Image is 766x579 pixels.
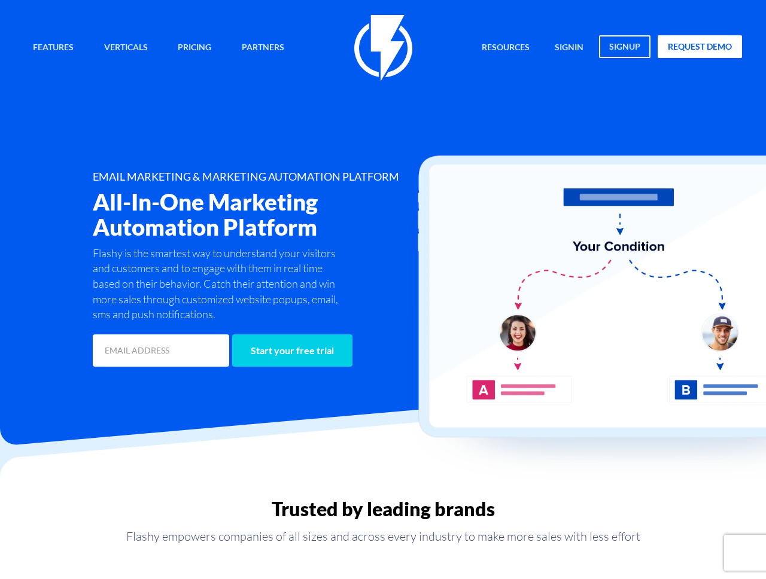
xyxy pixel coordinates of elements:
[93,171,434,183] h1: EMAIL MARKETING & MARKETING AUTOMATION PLATFORM
[93,246,344,323] p: Flashy is the smartest way to understand your visitors and customers and to engage with them in r...
[473,35,539,61] a: Resources
[546,35,592,61] a: signin
[93,189,434,239] h2: All-In-One Marketing Automation Platform
[95,35,157,61] a: Verticals
[93,334,229,367] input: EMAIL ADDRESS
[233,35,293,61] a: Partners
[169,35,220,61] a: Pricing
[232,334,352,367] input: Start your free trial
[658,35,742,58] a: request demo
[24,35,83,61] a: Features
[599,35,651,58] a: signup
